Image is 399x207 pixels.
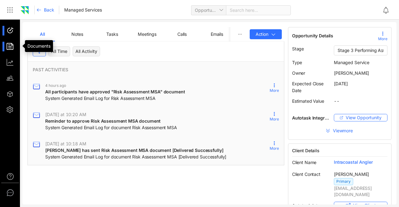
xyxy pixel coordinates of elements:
[334,81,348,86] span: [DATE]
[48,46,70,56] div: All Time
[334,178,353,185] span: Primary
[334,70,369,76] span: [PERSON_NAME]
[292,148,387,154] span: Client Details
[64,7,102,13] span: Managed Services
[138,31,156,37] span: Meetings
[45,83,66,88] span: 4 hours ago
[334,98,339,104] span: --
[292,46,304,51] span: Stage
[334,114,387,121] button: View Opportunity
[106,31,118,37] span: Tasks
[292,126,387,136] button: Viewmore
[382,3,395,17] div: Notifications
[45,125,177,131] span: System Generated Email Log for document Risk Assessment MSA
[270,116,279,122] span: More
[334,172,369,177] span: [PERSON_NAME]
[292,81,325,93] span: Expected Close Date
[45,112,86,117] span: [DATE] at 10:20 AM
[334,185,390,198] span: [EMAIL_ADDRESS][DOMAIN_NAME]
[40,31,45,37] span: All
[270,88,279,93] span: More
[333,128,354,134] span: View more
[238,32,242,36] span: ellipsis
[71,31,83,37] span: Notes
[378,36,387,42] span: More
[45,141,86,146] span: [DATE] at 10:18 AM
[33,67,284,73] span: PAST ACTIVITIES
[25,40,53,52] div: Documents
[250,29,282,39] button: Action
[45,89,185,94] span: All participants have approved "Risk Assessment MSA" document
[195,6,223,15] span: Opportunity
[292,172,320,177] span: Client Contact
[292,115,329,121] span: Autotask Integration
[20,6,29,15] img: Zomentum Logo
[292,60,302,65] span: Type
[334,161,390,166] a: Intracoastal Angler
[211,31,223,37] span: Emails
[44,7,54,13] span: Back
[73,46,100,56] div: All Activity
[177,31,187,37] span: Calls
[346,114,382,121] span: View Opportunity
[45,154,226,160] span: System Generated Email Log for document Risk Assessment MSA [Delivered Successfully]
[292,160,316,165] span: Client Name
[45,95,156,101] span: System Generated Email Log for Risk Assessment MSA
[45,118,161,124] span: Reminder to approve Risk Assessment MSA document
[334,60,369,65] span: Managed Service
[270,146,279,151] span: More
[292,33,333,39] span: Opportunity Details
[233,27,247,41] button: ellipsis
[334,159,390,165] span: Intracoastal Angler
[256,31,268,37] span: Action
[292,70,305,76] span: Owner
[45,148,223,153] span: [PERSON_NAME] has sent Risk Assessment MSA document [Delivered Successfully]
[292,98,324,104] span: Estimated Value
